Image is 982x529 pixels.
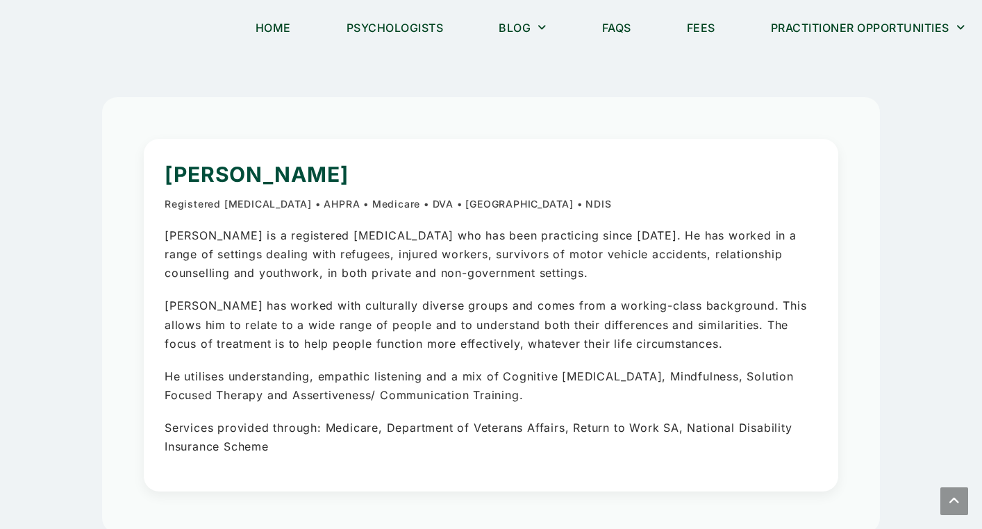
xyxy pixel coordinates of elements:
[165,419,817,456] p: Services provided through: Medicare, Department of Veterans Affairs, Return to Work SA, National ...
[329,12,461,44] a: Psychologists
[481,12,564,44] a: Blog
[165,296,817,353] p: [PERSON_NAME] has worked with culturally diverse groups and comes from a working-class background...
[238,12,308,44] a: Home
[669,12,733,44] a: Fees
[165,226,817,283] p: [PERSON_NAME] is a registered [MEDICAL_DATA] who has been practicing since [DATE]. He has worked ...
[165,367,817,405] p: He utilises understanding, empathic listening and a mix of Cognitive [MEDICAL_DATA], Mindfulness,...
[165,196,817,212] p: Registered [MEDICAL_DATA] • AHPRA • Medicare • DVA • [GEOGRAPHIC_DATA] • NDIS
[940,487,968,515] a: Scroll to the top of the page
[585,12,649,44] a: FAQs
[165,160,817,189] h1: [PERSON_NAME]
